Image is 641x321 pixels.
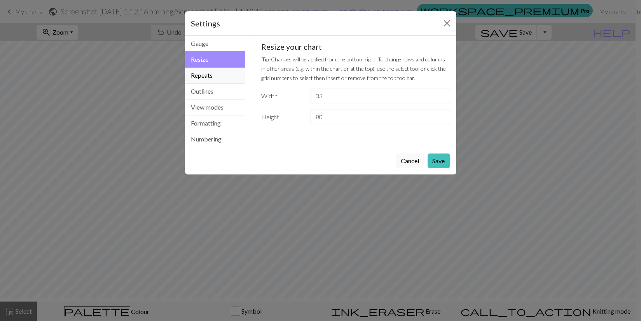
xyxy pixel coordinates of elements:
label: Height [257,110,306,124]
button: Outlines [185,84,246,99]
button: View modes [185,99,246,115]
h5: Settings [191,17,220,29]
h5: Resize your chart [261,42,450,51]
button: Gauge [185,36,246,52]
button: Repeats [185,68,246,84]
small: Changes will be applied from the bottom right. To change rows and columns in other areas (e.g. wi... [261,56,446,81]
button: Resize [185,51,246,68]
strong: Tip: [261,56,271,63]
button: Close [441,17,453,30]
label: Width [257,89,306,103]
button: Formatting [185,115,246,131]
button: Cancel [396,154,424,168]
button: Numbering [185,131,246,147]
button: Save [428,154,450,168]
